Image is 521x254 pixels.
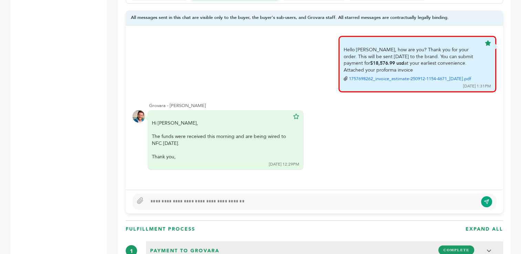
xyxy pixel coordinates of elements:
h3: EXPAND ALL [466,226,503,233]
div: Hi [PERSON_NAME], [152,120,290,160]
div: Grovara - [PERSON_NAME] [149,103,496,109]
h3: FULFILLMENT PROCESS [126,226,195,233]
div: [DATE] 1:31PM [463,83,491,89]
a: 1757698262_invoice_estimate-250912-1154-4671_[DATE].pdf [349,76,471,82]
div: Thank you, [152,154,290,160]
div: The funds were received this morning and are being wired to NFC [DATE]. [152,133,290,147]
div: [DATE] 12:29PM [269,161,299,167]
div: Hello [PERSON_NAME], how are you? Thank you for your order. This will be sent [DATE] to the brand... [344,46,481,82]
div: All messages sent in this chat are visible only to the buyer, the buyer's sub-users, and Grovara ... [126,10,503,26]
b: $18,576.99 usd [370,60,404,66]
